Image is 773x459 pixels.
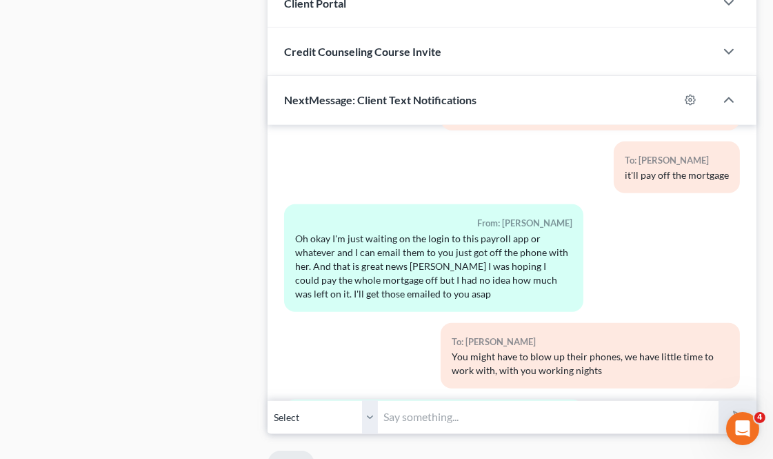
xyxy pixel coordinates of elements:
[625,168,729,182] div: it'll pay off the mortgage
[625,153,729,168] div: To: [PERSON_NAME]
[452,350,729,378] div: You might have to blow up their phones, we have little time to work with, with you working nights
[754,412,765,423] span: 4
[378,400,718,434] input: Say something...
[452,334,729,350] div: To: [PERSON_NAME]
[284,93,476,106] span: NextMessage: Client Text Notifications
[726,412,759,445] iframe: Intercom live chat
[295,215,572,231] div: From: [PERSON_NAME]
[295,232,572,301] div: Oh okay I'm just waiting on the login to this payroll app or whatever and I can email them to you...
[284,45,441,58] span: Credit Counseling Course Invite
